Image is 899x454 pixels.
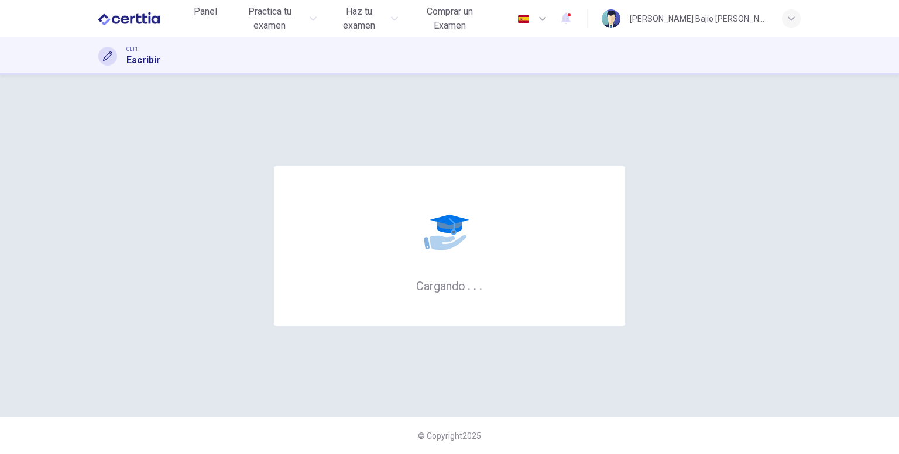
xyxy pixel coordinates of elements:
[416,278,483,293] h6: Cargando
[418,431,481,441] span: © Copyright 2025
[630,12,768,26] div: [PERSON_NAME] Bajio [PERSON_NAME]
[187,1,224,22] button: Panel
[473,275,477,294] h6: .
[331,5,387,33] span: Haz tu examen
[326,1,403,36] button: Haz tu examen
[234,5,306,33] span: Practica tu examen
[229,1,321,36] button: Practica tu examen
[516,15,531,23] img: es
[407,1,493,36] button: Comprar un Examen
[187,1,224,36] a: Panel
[602,9,620,28] img: Profile picture
[194,5,217,19] span: Panel
[98,7,160,30] img: CERTTIA logo
[479,275,483,294] h6: .
[412,5,488,33] span: Comprar un Examen
[98,7,187,30] a: CERTTIA logo
[126,53,160,67] h1: Escribir
[126,45,138,53] span: CET1
[467,275,471,294] h6: .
